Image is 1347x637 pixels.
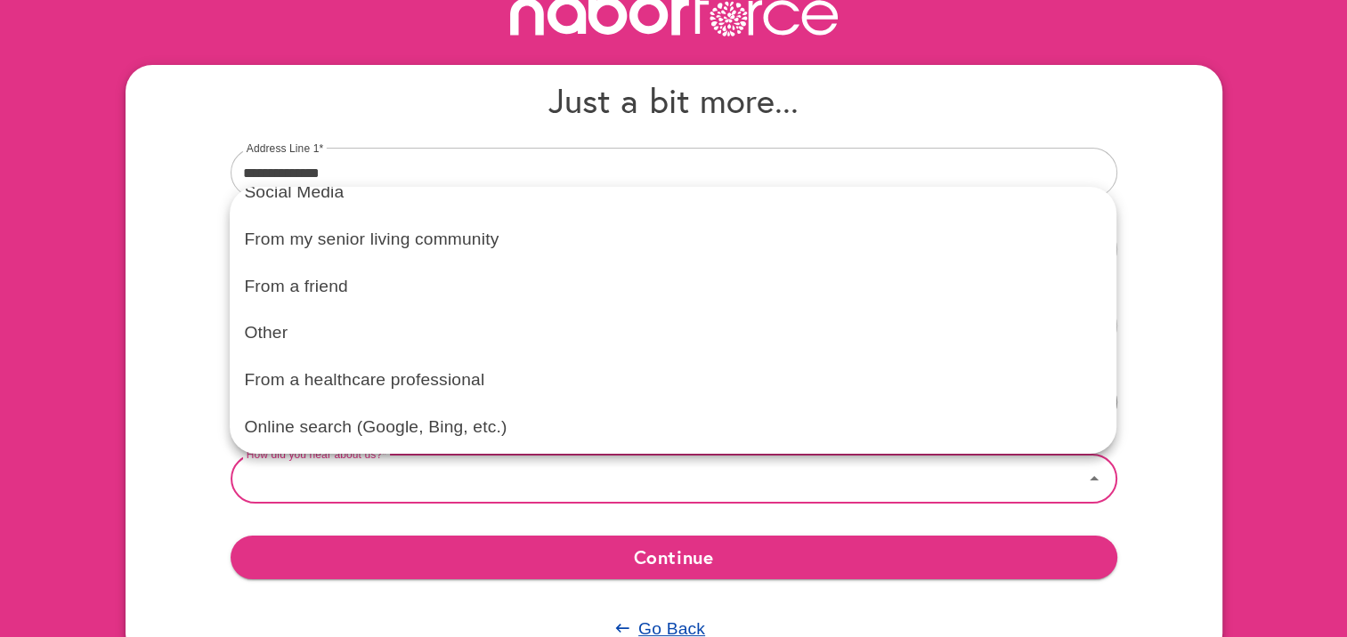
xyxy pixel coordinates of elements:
p: Other [244,320,1102,346]
p: From a friend [244,274,1102,300]
p: Online search (Google, Bing, etc.) [244,415,1102,440]
p: From my senior living community [244,227,1102,253]
p: From a healthcare professional [244,367,1102,393]
p: Social Media [244,180,1102,206]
